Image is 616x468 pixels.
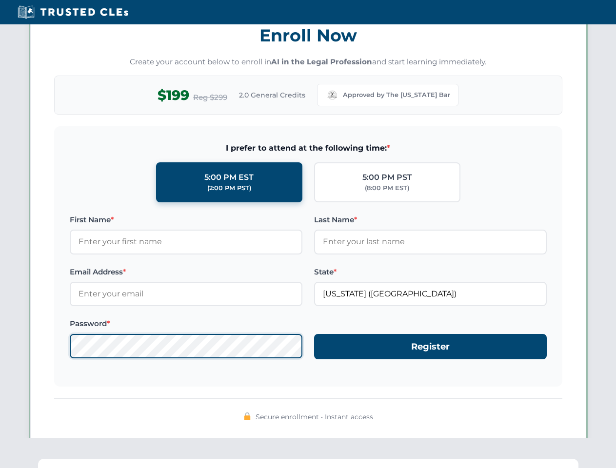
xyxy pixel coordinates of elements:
input: Enter your first name [70,230,302,254]
input: Missouri (MO) [314,282,547,306]
span: I prefer to attend at the following time: [70,142,547,155]
label: State [314,266,547,278]
label: Last Name [314,214,547,226]
label: First Name [70,214,302,226]
img: Missouri Bar [325,88,339,102]
label: Password [70,318,302,330]
span: Secure enrollment • Instant access [256,411,373,422]
div: 5:00 PM EST [204,171,254,184]
input: Enter your email [70,282,302,306]
span: $199 [158,84,189,106]
label: Email Address [70,266,302,278]
span: 2.0 General Credits [239,90,305,100]
img: 🔒 [243,412,251,420]
div: 5:00 PM PST [362,171,412,184]
img: Trusted CLEs [15,5,131,19]
span: Approved by The [US_STATE] Bar [343,90,450,100]
div: (2:00 PM PST) [207,183,251,193]
button: Register [314,334,547,360]
strong: AI in the Legal Profession [271,57,372,66]
div: (8:00 PM EST) [365,183,409,193]
h3: Enroll Now [54,20,562,51]
input: Enter your last name [314,230,547,254]
span: Reg $299 [193,92,227,103]
p: Create your account below to enroll in and start learning immediately. [54,57,562,68]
